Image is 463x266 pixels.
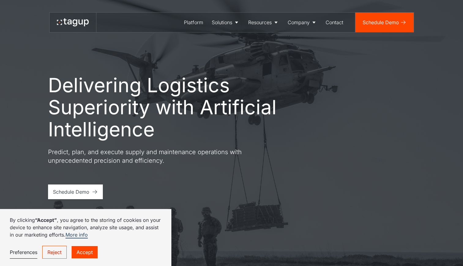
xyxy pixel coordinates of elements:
div: Schedule Demo [53,188,89,196]
a: Schedule Demo [355,13,414,32]
strong: “Accept” [35,217,57,223]
p: By clicking , you agree to the storing of cookies on your device to enhance site navigation, anal... [10,216,162,238]
div: Solutions [212,19,232,26]
a: Company [283,13,321,32]
a: Schedule Demo [48,184,103,199]
a: More info [65,232,88,238]
a: Resources [244,13,283,32]
a: Solutions [207,13,244,32]
div: Schedule Demo [363,19,399,26]
a: Platform [180,13,207,32]
div: Platform [184,19,203,26]
a: Accept [72,246,98,258]
div: Resources [248,19,272,26]
h1: Delivering Logistics Superiority with Artificial Intelligence [48,74,305,140]
a: Preferences [10,246,37,259]
p: Predict, plan, and execute supply and maintenance operations with unprecedented precision and eff... [48,148,268,165]
a: Reject [42,246,67,259]
div: Contact [326,19,343,26]
a: Contact [321,13,348,32]
div: Company [288,19,310,26]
